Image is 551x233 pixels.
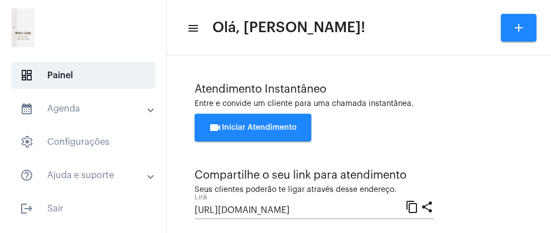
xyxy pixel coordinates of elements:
[11,195,155,222] span: Sair
[7,95,166,122] mat-expansion-panel-header: sidenav iconAgenda
[20,169,148,182] mat-panel-title: Ajuda e suporte
[195,83,523,95] div: Atendimento Instantâneo
[20,202,33,215] mat-icon: sidenav icon
[405,200,419,213] mat-icon: content_copy
[195,100,523,108] div: Entre e convide um cliente para uma chamada instantânea.
[7,162,166,189] mat-expansion-panel-header: sidenav iconAjuda e suporte
[11,129,155,155] span: Configurações
[209,121,222,134] mat-icon: videocam
[195,169,434,181] div: Compartilhe o seu link para atendimento
[187,22,198,35] mat-icon: sidenav icon
[20,102,33,115] mat-icon: sidenav icon
[11,62,155,89] span: Painel
[20,102,148,115] mat-panel-title: Agenda
[209,124,297,131] span: Iniciar Atendimento
[195,186,434,194] div: Seus clientes poderão te ligar através desse endereço.
[512,21,525,34] mat-icon: add
[195,114,311,141] button: Iniciar Atendimento
[20,169,33,182] mat-icon: sidenav icon
[20,69,33,82] span: sidenav icon
[420,200,434,213] mat-icon: share
[9,6,37,50] img: 21e865a3-0c32-a0ee-b1ff-d681ccd3ac4b.png
[20,135,33,149] span: sidenav icon
[212,19,365,37] span: Olá, [PERSON_NAME]!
